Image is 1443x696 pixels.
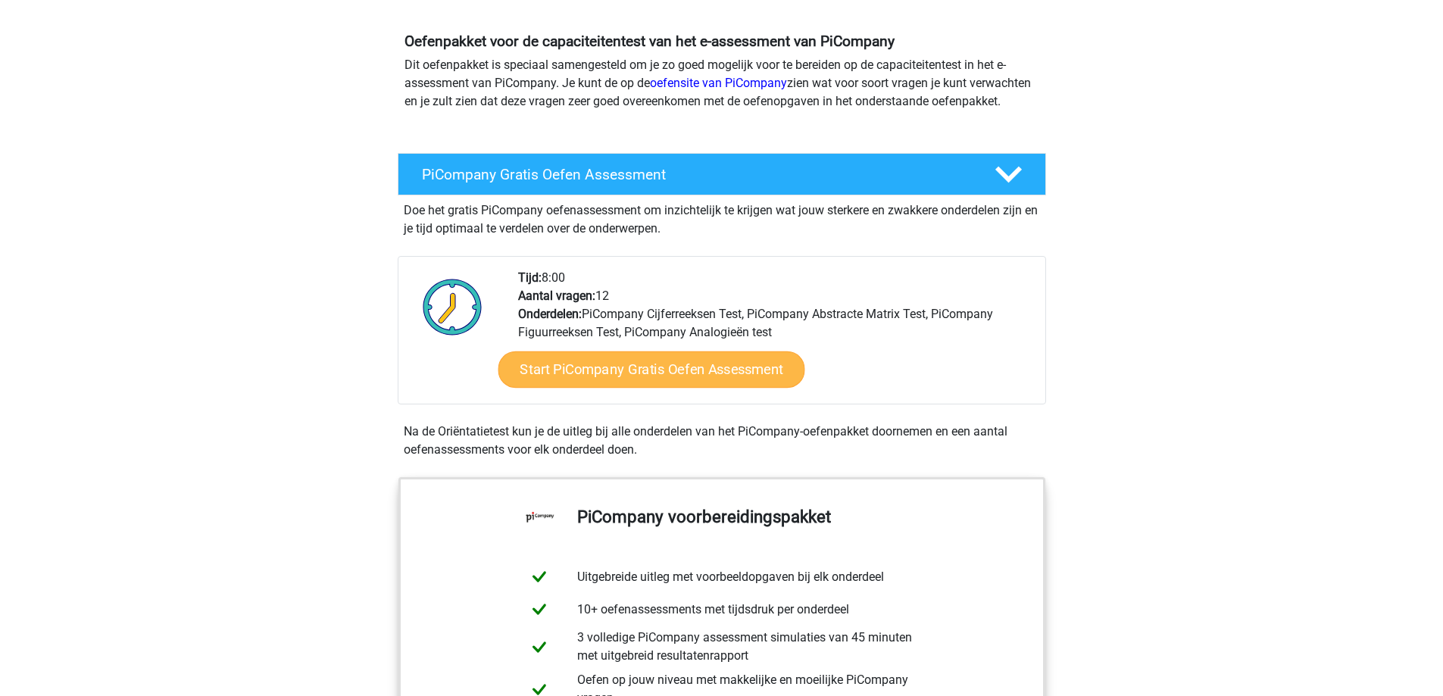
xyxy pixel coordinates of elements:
div: 8:00 12 PiCompany Cijferreeksen Test, PiCompany Abstracte Matrix Test, PiCompany Figuurreeksen Te... [507,269,1045,404]
b: Aantal vragen: [518,289,595,303]
a: PiCompany Gratis Oefen Assessment [392,153,1052,195]
b: Oefenpakket voor de capaciteitentest van het e-assessment van PiCompany [404,33,895,50]
div: Doe het gratis PiCompany oefenassessment om inzichtelijk te krijgen wat jouw sterkere en zwakkere... [398,195,1046,238]
b: Onderdelen: [518,307,582,321]
h4: PiCompany Gratis Oefen Assessment [422,166,970,183]
a: oefensite van PiCompany [650,76,787,90]
div: Na de Oriëntatietest kun je de uitleg bij alle onderdelen van het PiCompany-oefenpakket doornemen... [398,423,1046,459]
img: Klok [414,269,491,345]
a: Start PiCompany Gratis Oefen Assessment [498,351,804,388]
b: Tijd: [518,270,542,285]
p: Dit oefenpakket is speciaal samengesteld om je zo goed mogelijk voor te bereiden op de capaciteit... [404,56,1039,111]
